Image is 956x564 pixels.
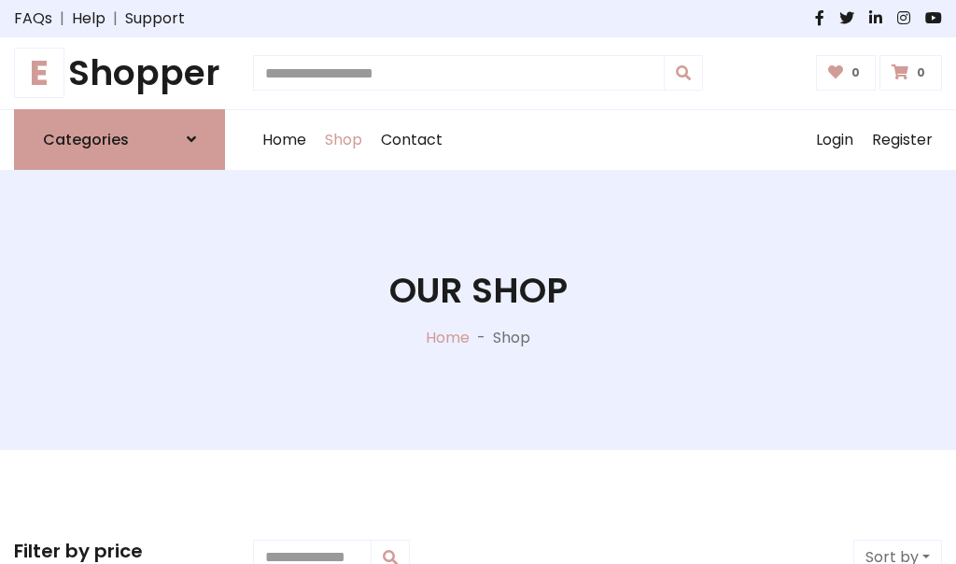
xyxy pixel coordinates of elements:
span: 0 [847,64,865,81]
a: Help [72,7,105,30]
h1: Shopper [14,52,225,94]
a: 0 [816,55,877,91]
span: | [52,7,72,30]
p: Shop [493,327,530,349]
a: Support [125,7,185,30]
a: Login [807,110,863,170]
a: 0 [879,55,942,91]
span: E [14,48,64,98]
a: Categories [14,109,225,170]
a: EShopper [14,52,225,94]
a: Home [426,327,470,348]
span: 0 [912,64,930,81]
a: Contact [372,110,452,170]
a: Home [253,110,316,170]
p: - [470,327,493,349]
a: Register [863,110,942,170]
span: | [105,7,125,30]
h5: Filter by price [14,540,225,562]
a: Shop [316,110,372,170]
h6: Categories [43,131,129,148]
h1: Our Shop [389,270,568,312]
a: FAQs [14,7,52,30]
